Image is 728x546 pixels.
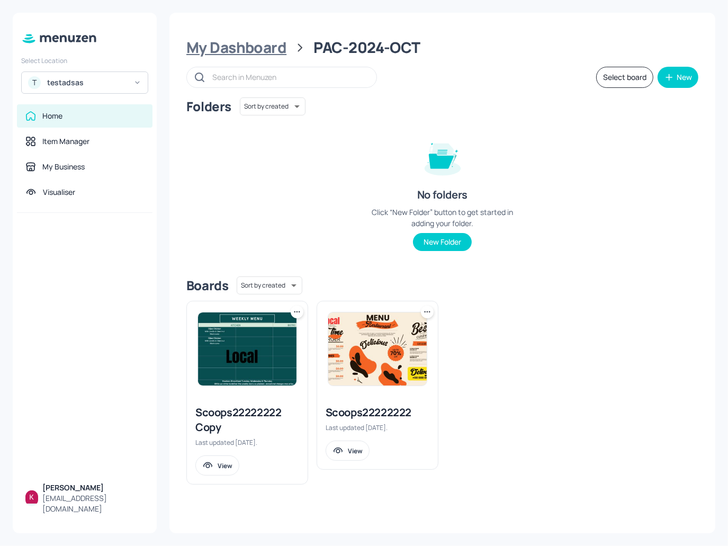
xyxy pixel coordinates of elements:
img: folder-empty [416,130,469,183]
div: Last updated [DATE]. [195,438,299,447]
button: Select board [596,67,653,88]
div: My Business [42,162,85,172]
div: View [348,446,363,455]
div: No folders [417,187,468,202]
div: Sort by created [237,275,302,296]
div: Scoops22222222 Copy [195,405,299,435]
div: Home [42,111,62,121]
div: New [677,74,692,81]
div: [EMAIL_ADDRESS][DOMAIN_NAME] [42,493,144,514]
div: Visualiser [43,187,75,198]
div: T [28,76,41,89]
input: Search in Menuzen [212,69,366,85]
div: My Dashboard [186,38,286,57]
button: New [658,67,698,88]
div: View [218,461,232,470]
button: New Folder [413,233,472,251]
div: Sort by created [240,96,305,117]
div: Item Manager [42,136,89,147]
div: Select Location [21,56,148,65]
div: Boards [186,277,228,294]
div: [PERSON_NAME] [42,482,144,493]
img: ALm5wu0uMJs5_eqw6oihenv1OotFdBXgP3vgpp2z_jxl=s96-c [25,490,38,503]
img: 2025-09-25-17588201465951wyz1vzf1l7.jpeg [328,312,427,386]
div: testadsas [47,77,127,88]
div: Scoops22222222 [326,405,429,420]
div: Click “New Folder” button to get started in adding your folder. [363,207,522,229]
div: Folders [186,98,231,115]
div: PAC-2024-OCT [314,38,420,57]
img: 2025-09-25-1758820145116w7wx8ux2t3.jpeg [198,312,296,386]
div: Last updated [DATE]. [326,423,429,432]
